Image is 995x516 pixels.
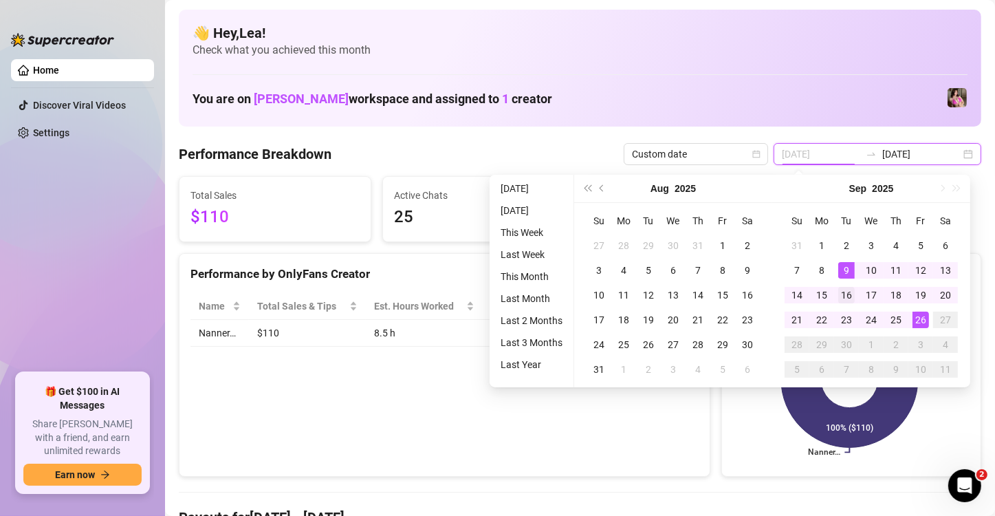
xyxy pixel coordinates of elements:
[587,208,611,233] th: Su
[813,336,830,353] div: 29
[710,233,735,258] td: 2025-08-01
[834,208,859,233] th: Tu
[615,312,632,328] div: 18
[190,265,699,283] div: Performance by OnlyFans Creator
[884,258,908,283] td: 2025-09-11
[686,258,710,283] td: 2025-08-07
[661,258,686,283] td: 2025-08-06
[735,258,760,283] td: 2025-08-09
[866,149,877,160] span: swap-right
[495,246,568,263] li: Last Week
[710,283,735,308] td: 2025-08-15
[789,361,805,378] div: 5
[888,312,904,328] div: 25
[884,357,908,382] td: 2025-10-09
[908,357,933,382] td: 2025-10-10
[937,237,954,254] div: 6
[785,208,809,233] th: Su
[859,233,884,258] td: 2025-09-03
[933,332,958,357] td: 2025-10-04
[690,361,706,378] div: 4
[785,258,809,283] td: 2025-09-07
[863,262,879,279] div: 10
[661,233,686,258] td: 2025-07-30
[739,361,756,378] div: 6
[714,336,731,353] div: 29
[888,237,904,254] div: 4
[838,287,855,303] div: 16
[611,233,636,258] td: 2025-07-28
[366,320,483,347] td: 8.5 h
[394,188,563,203] span: Active Chats
[179,144,331,164] h4: Performance Breakdown
[640,312,657,328] div: 19
[838,262,855,279] div: 9
[23,418,142,458] span: Share [PERSON_NAME] with a friend, and earn unlimited rewards
[739,336,756,353] div: 30
[888,361,904,378] div: 9
[710,208,735,233] th: Fr
[884,308,908,332] td: 2025-09-25
[912,262,929,279] div: 12
[884,283,908,308] td: 2025-09-18
[834,332,859,357] td: 2025-09-30
[813,287,830,303] div: 15
[859,258,884,283] td: 2025-09-10
[636,308,661,332] td: 2025-08-19
[789,287,805,303] div: 14
[640,237,657,254] div: 29
[23,385,142,412] span: 🎁 Get $100 in AI Messages
[908,332,933,357] td: 2025-10-03
[937,262,954,279] div: 13
[933,208,958,233] th: Sa
[888,336,904,353] div: 2
[933,258,958,283] td: 2025-09-13
[591,336,607,353] div: 24
[502,92,509,106] span: 1
[785,332,809,357] td: 2025-09-28
[254,92,349,106] span: [PERSON_NAME]
[849,175,867,202] button: Choose a month
[23,464,142,486] button: Earn nowarrow-right
[394,204,563,230] span: 25
[640,361,657,378] div: 2
[615,336,632,353] div: 25
[686,233,710,258] td: 2025-07-31
[834,308,859,332] td: 2025-09-23
[813,312,830,328] div: 22
[611,332,636,357] td: 2025-08-25
[859,332,884,357] td: 2025-10-01
[636,357,661,382] td: 2025-09-02
[813,361,830,378] div: 6
[495,202,568,219] li: [DATE]
[809,208,834,233] th: Mo
[785,357,809,382] td: 2025-10-05
[495,334,568,351] li: Last 3 Months
[710,332,735,357] td: 2025-08-29
[587,283,611,308] td: 2025-08-10
[686,283,710,308] td: 2025-08-14
[908,233,933,258] td: 2025-09-05
[937,336,954,353] div: 4
[686,208,710,233] th: Th
[859,208,884,233] th: We
[735,283,760,308] td: 2025-08-16
[661,308,686,332] td: 2025-08-20
[595,175,610,202] button: Previous month (PageUp)
[611,208,636,233] th: Mo
[710,357,735,382] td: 2025-09-05
[809,357,834,382] td: 2025-10-06
[937,361,954,378] div: 11
[686,357,710,382] td: 2025-09-04
[813,237,830,254] div: 1
[882,147,961,162] input: End date
[739,287,756,303] div: 16
[632,144,760,164] span: Custom date
[714,287,731,303] div: 15
[587,258,611,283] td: 2025-08-03
[661,357,686,382] td: 2025-09-03
[933,308,958,332] td: 2025-09-27
[976,469,987,480] span: 2
[884,332,908,357] td: 2025-10-02
[665,312,681,328] div: 20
